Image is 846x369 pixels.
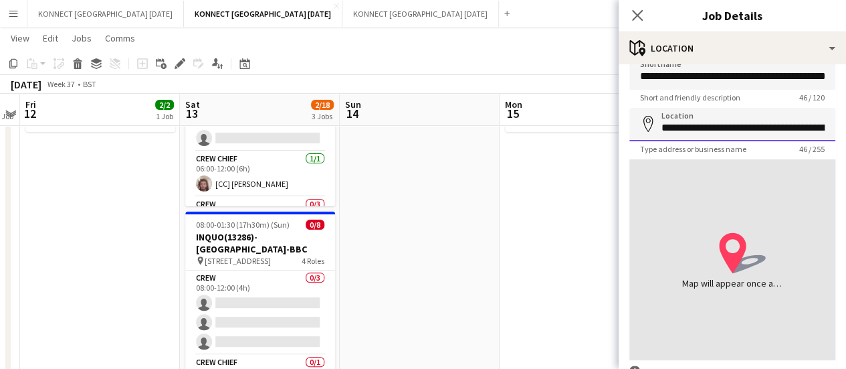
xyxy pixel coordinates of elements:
[83,79,96,89] div: BST
[185,197,335,281] app-card-role: Crew0/3
[11,78,41,91] div: [DATE]
[205,256,271,266] span: [STREET_ADDRESS]
[184,1,342,27] button: KONNECT [GEOGRAPHIC_DATA] [DATE]
[788,92,835,102] span: 46 / 120
[25,98,36,110] span: Fri
[43,32,58,44] span: Edit
[345,98,361,110] span: Sun
[105,32,135,44] span: Comms
[306,220,324,230] span: 0/8
[185,151,335,197] app-card-role: Crew Chief1/106:00-12:00 (6h)[CC] [PERSON_NAME]
[505,98,522,110] span: Mon
[183,106,200,121] span: 13
[196,220,290,230] span: 08:00-01:30 (17h30m) (Sun)
[100,29,140,47] a: Comms
[66,29,97,47] a: Jobs
[619,7,846,24] h3: Job Details
[5,29,35,47] a: View
[185,231,335,255] h3: INQUO(13286)-[GEOGRAPHIC_DATA]-BBC
[302,256,324,266] span: 4 Roles
[619,32,846,64] div: Location
[156,111,173,121] div: 1 Job
[311,100,334,110] span: 2/18
[343,106,361,121] span: 14
[185,98,200,110] span: Sat
[503,106,522,121] span: 15
[629,92,751,102] span: Short and friendly description
[27,1,184,27] button: KONNECT [GEOGRAPHIC_DATA] [DATE]
[72,32,92,44] span: Jobs
[342,1,499,27] button: KONNECT [GEOGRAPHIC_DATA] [DATE]
[788,144,835,154] span: 46 / 255
[155,100,174,110] span: 2/2
[312,111,333,121] div: 3 Jobs
[44,79,78,89] span: Week 37
[11,32,29,44] span: View
[37,29,64,47] a: Edit
[185,271,335,355] app-card-role: Crew0/308:00-12:00 (4h)
[682,277,782,290] div: Map will appear once address has been added
[23,106,36,121] span: 12
[629,144,757,154] span: Type address or business name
